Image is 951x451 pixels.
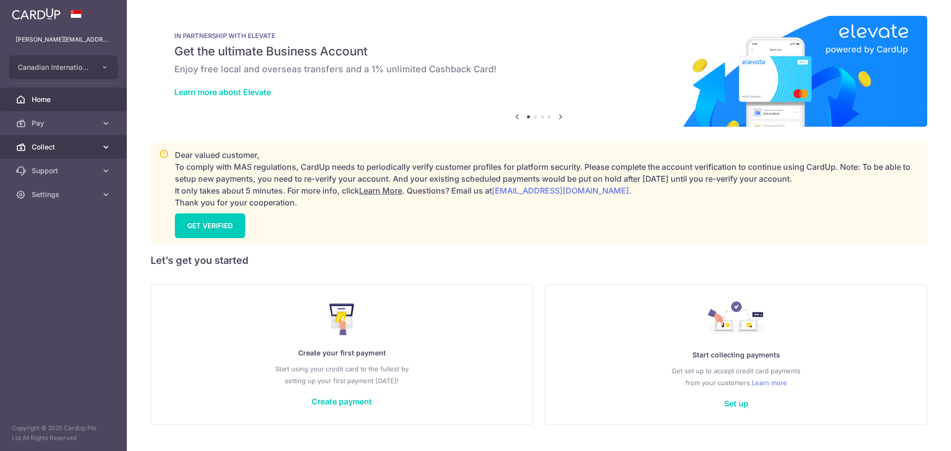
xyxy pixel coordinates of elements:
p: IN PARTNERSHIP WITH ELEVATE [174,32,903,40]
button: Canadian International School Pte Ltd [9,55,118,79]
span: Support [32,166,97,176]
p: [PERSON_NAME][EMAIL_ADDRESS][PERSON_NAME][DOMAIN_NAME] [16,35,111,45]
span: Canadian International School Pte Ltd [18,62,91,72]
img: Renovation banner [151,16,927,127]
h5: Get the ultimate Business Account [174,44,903,59]
span: Pay [32,118,97,128]
p: Start collecting payments [565,349,907,361]
span: Home [32,95,97,104]
span: Settings [32,190,97,200]
span: Collect [32,142,97,152]
a: Learn more [752,377,787,389]
h5: Let’s get you started [151,252,927,268]
img: Make Payment [329,303,355,335]
img: Collect Payment [708,301,764,337]
img: CardUp [12,8,60,20]
a: [EMAIL_ADDRESS][DOMAIN_NAME] [492,186,629,196]
a: Learn More [359,186,402,196]
p: Start using your credit card to the fullest by setting up your first payment [DATE]! [171,363,513,387]
h6: Enjoy free local and overseas transfers and a 1% unlimited Cashback Card! [174,63,903,75]
a: Create payment [312,397,372,406]
p: Create your first payment [171,347,513,359]
a: Learn more about Elevate [174,87,271,97]
p: Get set up to accept credit card payments from your customers. [565,365,907,389]
a: GET VERIFIED [175,213,245,238]
p: Dear valued customer, To comply with MAS regulations, CardUp needs to periodically verify custome... [175,149,919,208]
a: Set up [724,399,748,408]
